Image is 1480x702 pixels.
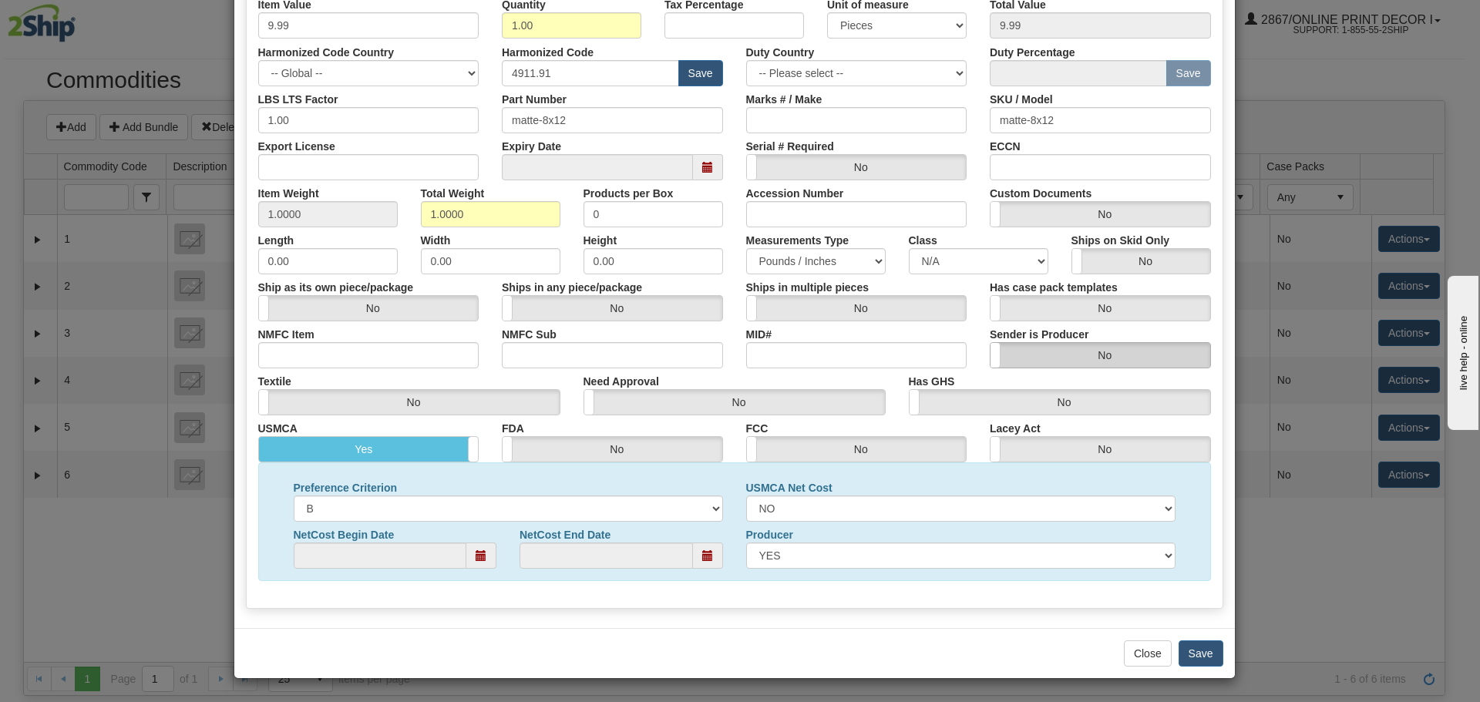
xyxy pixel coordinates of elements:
label: Harmonized Code Country [258,39,395,60]
label: Item Weight [258,180,319,201]
label: Preference Criterion [294,475,398,495]
label: Lacey Act [990,415,1041,436]
label: No [747,437,967,462]
label: NMFC Sub [502,321,557,342]
label: Textile [258,368,291,389]
label: Ship as its own piece/package [258,274,414,295]
label: Need Approval [584,368,659,389]
label: Measurements Type [746,227,849,248]
label: Harmonized Code [502,39,594,60]
label: Sender is Producer [990,321,1088,342]
label: No [259,390,560,415]
label: No [910,390,1210,415]
label: No [747,155,967,180]
label: No [503,437,722,462]
label: FCC [746,415,769,436]
label: No [259,296,479,321]
label: Producer [746,522,793,542]
label: Has case pack templates [990,274,1118,295]
label: Ships in multiple pieces [746,274,869,295]
label: NMFC Item [258,321,314,342]
label: NetCost End Date [520,522,610,542]
label: Serial # Required [746,133,834,154]
button: Save [678,60,723,86]
label: No [747,296,967,321]
label: No [991,343,1210,368]
label: No [991,202,1210,227]
label: No [503,296,722,321]
label: ECCN [990,133,1021,154]
label: Height [584,227,617,248]
label: SKU / Model [990,86,1053,107]
label: Total Weight [421,180,485,201]
label: LBS LTS Factor [258,86,338,107]
label: Has GHS [909,368,955,389]
label: Part Number [502,86,567,107]
button: Save [1179,640,1223,667]
label: Export License [258,133,335,154]
label: Marks # / Make [746,86,822,107]
label: NetCost Begin Date [294,522,395,542]
button: Close [1124,640,1172,667]
label: MID# [746,321,772,342]
label: Yes [259,437,479,462]
label: Custom Documents [990,180,1091,201]
label: No [991,296,1210,321]
label: No [991,437,1210,462]
label: Ships in any piece/package [502,274,642,295]
div: live help - online [12,13,143,25]
label: FDA [502,415,524,436]
iframe: chat widget [1445,272,1478,429]
label: Accession Number [746,180,844,201]
label: No [1072,249,1210,274]
button: Save [1166,60,1211,86]
label: Length [258,227,294,248]
label: Width [421,227,451,248]
label: USMCA [258,415,298,436]
label: Ships on Skid Only [1071,227,1170,248]
label: USMCA Net Cost [746,475,832,495]
label: Class [909,227,937,248]
label: Duty Country [746,39,815,60]
label: Products per Box [584,180,674,201]
label: Expiry Date [502,133,561,154]
label: Duty Percentage [990,39,1075,60]
label: No [584,390,885,415]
